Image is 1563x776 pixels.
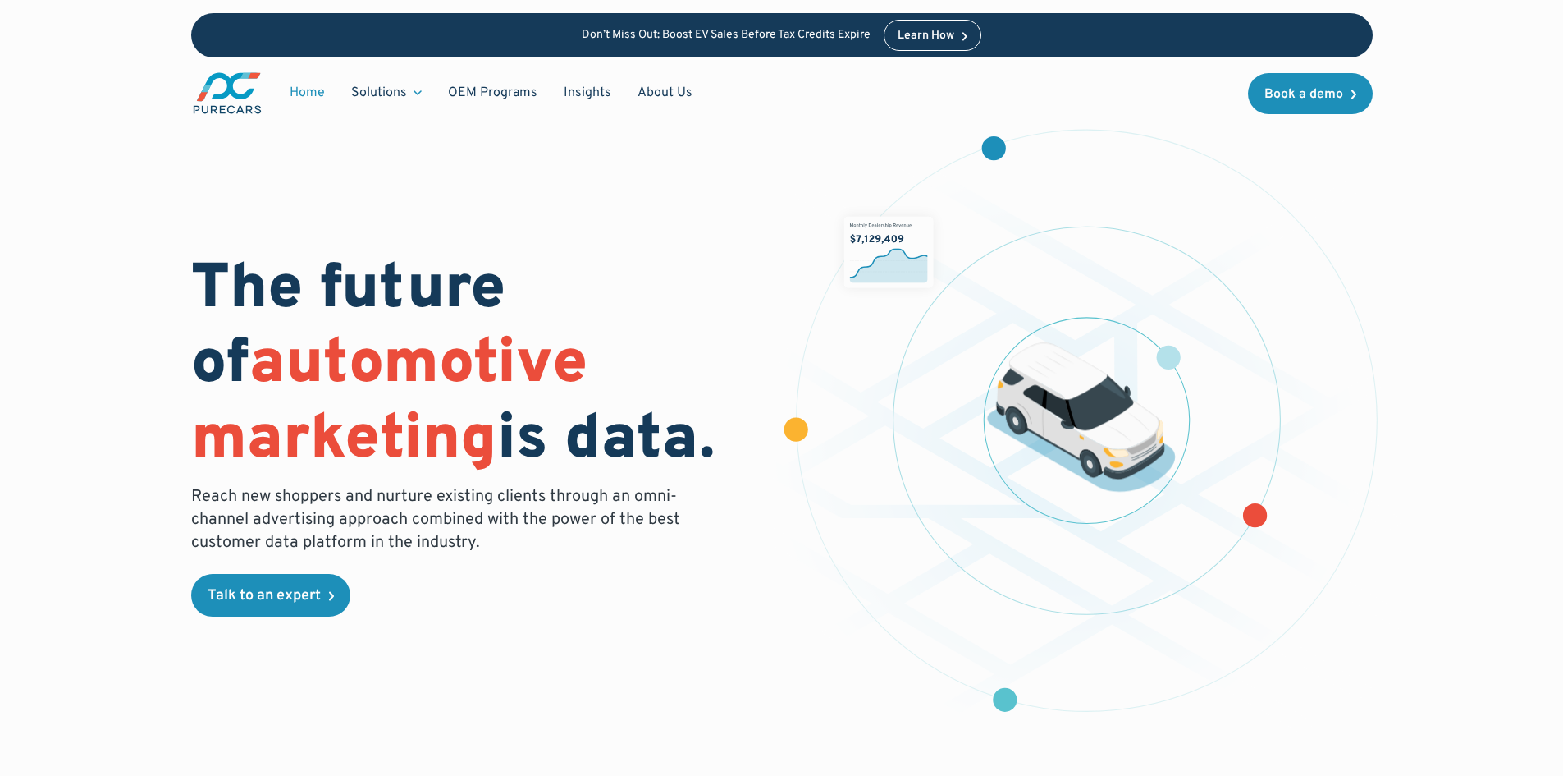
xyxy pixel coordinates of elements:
h1: The future of is data. [191,254,762,479]
a: Insights [551,77,624,108]
p: Reach new shoppers and nurture existing clients through an omni-channel advertising approach comb... [191,485,690,554]
div: Talk to an expert [208,589,321,604]
img: illustration of a vehicle [986,342,1175,492]
div: Solutions [351,84,407,102]
img: purecars logo [191,71,263,116]
a: Book a demo [1248,73,1373,114]
img: chart showing monthly dealership revenue of $7m [843,217,933,288]
a: OEM Programs [435,77,551,108]
a: Home [276,77,338,108]
p: Don’t Miss Out: Boost EV Sales Before Tax Credits Expire [582,29,871,43]
span: automotive marketing [191,326,587,480]
a: Learn How [884,20,981,51]
div: Book a demo [1264,88,1343,101]
a: main [191,71,263,116]
a: About Us [624,77,706,108]
a: Talk to an expert [191,574,350,617]
div: Solutions [338,77,435,108]
div: Learn How [898,30,954,42]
